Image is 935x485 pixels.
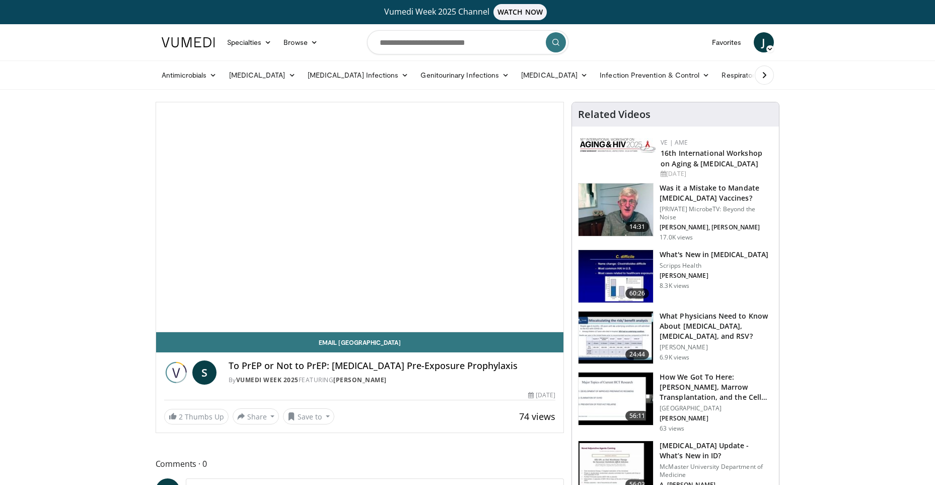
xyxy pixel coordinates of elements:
a: Respiratory Infections [715,65,809,85]
video-js: Video Player [156,102,564,332]
p: 17.0K views [660,233,693,241]
a: 56:11 How We Got To Here: [PERSON_NAME], Marrow Transplantation, and the Cell… [GEOGRAPHIC_DATA] ... [578,372,773,433]
div: [DATE] [528,391,555,400]
span: Comments 0 [156,457,564,470]
h4: To PrEP or Not to PrEP: [MEDICAL_DATA] Pre-Exposure Prophylaxis [229,360,556,372]
span: 14:31 [625,222,650,232]
img: 91589b0f-a920-456c-982d-84c13c387289.150x105_q85_crop-smart_upscale.jpg [579,312,653,364]
a: J [754,32,774,52]
p: Scripps Health [660,262,768,270]
a: [MEDICAL_DATA] [223,65,302,85]
h3: How We Got To Here: [PERSON_NAME], Marrow Transplantation, and the Cell… [660,372,773,402]
a: Infection Prevention & Control [594,65,715,85]
p: [PERSON_NAME], [PERSON_NAME] [660,223,773,231]
a: 60:26 What's New in [MEDICAL_DATA] Scripps Health [PERSON_NAME] 8.3K views [578,250,773,303]
button: Save to [283,408,334,425]
a: 2 Thumbs Up [164,409,229,425]
img: bc2467d1-3f88-49dc-9c22-fa3546bada9e.png.150x105_q85_autocrop_double_scale_upscale_version-0.2.jpg [580,138,656,153]
p: [PERSON_NAME] [660,343,773,351]
a: 24:44 What Physicians Need to Know About [MEDICAL_DATA], [MEDICAL_DATA], and RSV? [PERSON_NAME] 6... [578,311,773,365]
img: e8f07e1b-50c7-4cb4-ba1c-2e7d745c9644.150x105_q85_crop-smart_upscale.jpg [579,373,653,425]
a: Favorites [706,32,748,52]
a: Vumedi Week 2025 [236,376,299,384]
img: 8828b190-63b7-4755-985f-be01b6c06460.150x105_q85_crop-smart_upscale.jpg [579,250,653,302]
a: Antimicrobials [156,65,223,85]
span: WATCH NOW [493,4,547,20]
span: 2 [179,412,183,421]
a: S [192,360,217,385]
p: [PERSON_NAME] [660,272,768,280]
p: McMaster University Department of Medicine [660,463,773,479]
h3: What Physicians Need to Know About [MEDICAL_DATA], [MEDICAL_DATA], and RSV? [660,311,773,341]
img: Vumedi Week 2025 [164,360,188,385]
span: 60:26 [625,288,650,298]
a: Email [GEOGRAPHIC_DATA] [156,332,564,352]
span: 56:11 [625,411,650,421]
a: 14:31 Was it a Mistake to Mandate [MEDICAL_DATA] Vaccines? [PRIVATE] MicrobeTV: Beyond the Noise ... [578,183,773,241]
a: VE | AME [661,138,688,147]
span: 24:44 [625,349,650,359]
span: 74 views [519,410,555,422]
a: Browse [277,32,324,52]
p: 63 views [660,425,684,433]
a: Specialties [221,32,278,52]
h3: Was it a Mistake to Mandate [MEDICAL_DATA] Vaccines? [660,183,773,203]
img: VuMedi Logo [162,37,215,47]
p: 6.9K views [660,353,689,361]
a: [MEDICAL_DATA] [515,65,594,85]
p: [GEOGRAPHIC_DATA] [660,404,773,412]
a: Vumedi Week 2025 ChannelWATCH NOW [163,4,772,20]
p: [PRIVATE] MicrobeTV: Beyond the Noise [660,205,773,221]
h4: Related Videos [578,108,651,120]
img: f91047f4-3b1b-4007-8c78-6eacab5e8334.150x105_q85_crop-smart_upscale.jpg [579,184,653,236]
input: Search topics, interventions [367,30,568,54]
h3: What's New in [MEDICAL_DATA] [660,250,768,260]
a: 16th International Workshop on Aging & [MEDICAL_DATA] [661,148,762,168]
div: By FEATURING [229,376,556,385]
p: [PERSON_NAME] [660,414,773,422]
div: [DATE] [661,169,771,178]
p: 8.3K views [660,282,689,290]
a: [PERSON_NAME] [333,376,387,384]
h3: [MEDICAL_DATA] Update - What’s New in ID? [660,441,773,461]
a: Genitourinary Infections [414,65,515,85]
a: [MEDICAL_DATA] Infections [302,65,415,85]
button: Share [233,408,279,425]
